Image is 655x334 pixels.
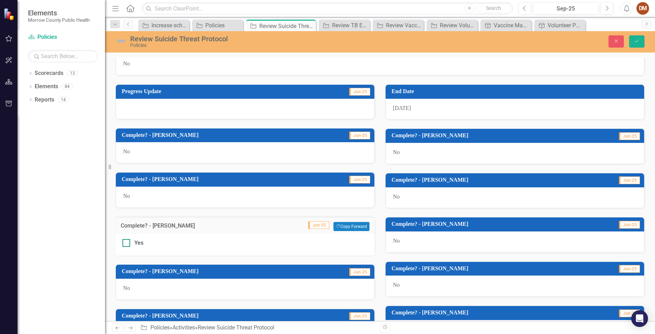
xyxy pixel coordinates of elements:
[28,33,98,41] a: Policies
[392,265,586,272] h3: Complete? - [PERSON_NAME]
[205,21,241,30] div: Policies
[150,324,170,331] a: Policies
[349,176,370,183] span: Jun-25
[349,268,370,276] span: Jun-25
[349,88,370,96] span: Jun-25
[548,21,584,30] div: Volunteer Policy
[536,5,596,13] div: Sep-25
[332,21,368,30] div: Review TB Exposure and Control Policy
[121,223,257,229] h3: Complete? - [PERSON_NAME]
[123,285,130,291] span: No
[392,221,586,227] h3: Complete? - [PERSON_NAME]
[122,268,316,274] h3: Complete? - [PERSON_NAME]
[140,324,375,332] div: » »
[130,43,412,48] div: Policies
[636,2,649,15] button: DM
[123,148,130,154] span: No
[140,21,188,30] a: Increase school and childcare immunization outreach by providing vaccination events, exemption ed...
[392,132,586,139] h3: Complete? - [PERSON_NAME]
[67,70,78,76] div: 13
[28,50,98,62] input: Search Below...
[533,2,599,15] button: Sep-25
[194,21,241,30] a: Policies
[134,239,143,247] div: Yes
[619,309,640,317] span: Jun-25
[393,238,400,244] span: No
[122,313,316,319] h3: Complete? - [PERSON_NAME]
[619,265,640,273] span: Jun-25
[393,105,411,111] span: [DATE]
[393,282,400,288] span: No
[619,176,640,184] span: Jun-25
[122,132,316,138] h3: Complete? - [PERSON_NAME]
[198,324,274,331] div: Review Suicide Threat Protocol
[392,88,641,95] h3: End Date
[392,309,586,316] h3: Complete? - [PERSON_NAME]
[308,221,329,229] span: Jun-25
[62,84,73,90] div: 84
[122,176,316,182] h3: Complete? - [PERSON_NAME]
[130,35,412,43] div: Review Suicide Threat Protocol
[35,69,63,77] a: Scorecards
[28,9,90,17] span: Elements
[619,132,640,140] span: Jun-25
[28,17,90,23] small: Morrow County Public Health
[619,221,640,229] span: Jun-25
[333,222,369,231] button: Copy Forward
[349,132,370,139] span: Jun-25
[482,21,530,30] a: Vaccine Management Guide
[58,97,69,103] div: 14
[440,21,476,30] div: Review Volunteer Policy
[476,4,511,13] button: Search
[123,193,130,199] span: No
[152,21,188,30] div: Increase school and childcare immunization outreach by providing vaccination events, exemption ed...
[321,21,368,30] a: Review TB Exposure and Control Policy
[393,149,400,155] span: No
[349,312,370,320] span: Jun-25
[259,22,314,30] div: Review Suicide Threat Protocol
[122,88,282,95] h3: Progress Update
[172,324,195,331] a: Activities
[115,35,127,47] img: Not Defined
[3,8,16,20] img: ClearPoint Strategy
[35,96,54,104] a: Reports
[142,2,513,15] input: Search ClearPoint...
[393,194,400,200] span: No
[392,177,586,183] h3: Complete? - [PERSON_NAME]
[123,61,130,67] span: No
[386,21,422,30] div: Review Vaccine Management Guides
[631,310,648,327] div: Open Intercom Messenger
[486,5,501,11] span: Search
[428,21,476,30] a: Review Volunteer Policy
[35,83,58,91] a: Elements
[536,21,584,30] a: Volunteer Policy
[374,21,422,30] a: Review Vaccine Management Guides
[494,21,530,30] div: Vaccine Management Guide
